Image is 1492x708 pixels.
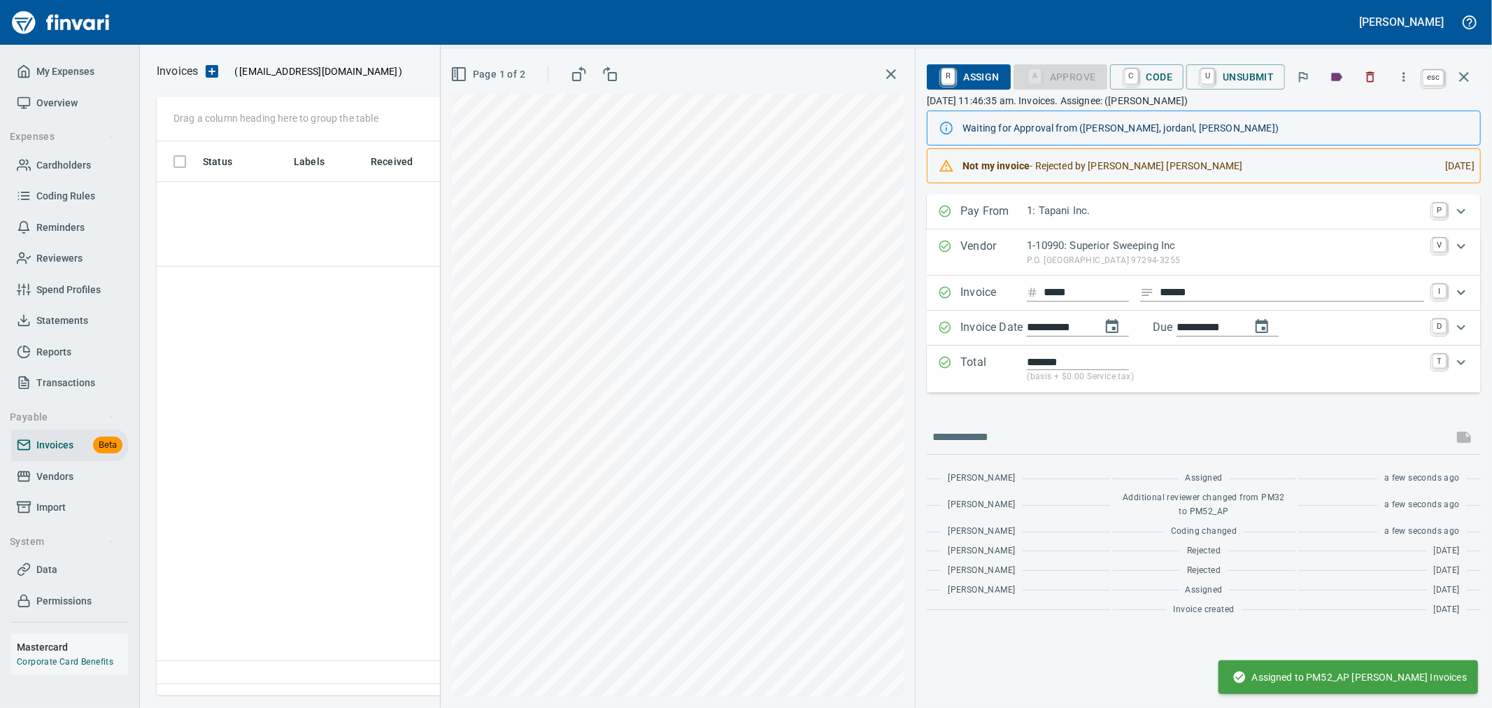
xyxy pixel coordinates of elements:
span: Expenses [10,128,115,146]
span: [PERSON_NAME] [948,544,1015,558]
div: Expand [927,229,1481,276]
span: Import [36,499,66,516]
span: Invoices [36,437,73,454]
span: Received [371,153,413,170]
span: Payable [10,409,115,426]
span: Reminders [36,219,85,236]
a: T [1433,354,1447,368]
span: Beta [93,437,122,453]
button: change date [1095,310,1129,344]
button: Payable [4,404,121,430]
button: Upload an Invoice [198,63,226,80]
a: InvoicesBeta [11,430,128,461]
span: Reviewers [36,250,83,267]
span: a few seconds ago [1384,525,1460,539]
a: Corporate Card Benefits [17,657,113,667]
span: Labels [294,153,343,170]
span: [PERSON_NAME] [948,583,1015,597]
span: Invoice created [1174,603,1235,617]
button: Expenses [4,124,121,150]
a: Import [11,492,128,523]
span: Cardholders [36,157,91,174]
span: Reports [36,344,71,361]
a: Reports [11,337,128,368]
a: esc [1423,70,1444,85]
a: C [1125,69,1138,84]
span: [PERSON_NAME] [948,498,1015,512]
p: 1: Tapani Inc. [1027,203,1424,219]
span: [DATE] [1434,544,1460,558]
span: This records your message into the invoice and notifies anyone mentioned [1447,420,1481,454]
span: Rejected [1187,544,1221,558]
span: Assign [938,65,999,89]
div: [DATE] [1434,153,1475,178]
button: System [4,529,121,555]
div: Waiting for Approval from ([PERSON_NAME], jordanl, [PERSON_NAME]) [962,115,1469,141]
span: Spend Profiles [36,281,101,299]
span: Vendors [36,468,73,486]
span: Status [203,153,250,170]
button: Labels [1321,62,1352,92]
a: Coding Rules [11,180,128,212]
svg: Invoice description [1140,285,1154,299]
button: change due date [1245,310,1279,344]
img: Finvari [8,6,113,39]
a: I [1433,284,1447,298]
span: Additional reviewer changed from PM32 to PM52_AP [1120,491,1288,519]
p: (basis + $0.00 Service tax) [1027,370,1424,384]
button: Page 1 of 2 [448,62,531,87]
a: U [1201,69,1214,84]
p: Pay From [960,203,1027,221]
div: Expand [927,194,1481,229]
div: Expand [927,346,1481,392]
span: [DATE] [1434,583,1460,597]
p: Invoice [960,284,1027,302]
a: Transactions [11,367,128,399]
span: My Expenses [36,63,94,80]
span: Status [203,153,232,170]
a: Statements [11,305,128,337]
p: Vendor [960,238,1027,267]
span: Coding Rules [36,187,95,205]
span: Page 1 of 2 [453,66,525,83]
span: System [10,533,115,551]
button: [PERSON_NAME] [1356,11,1447,33]
span: [PERSON_NAME] [948,525,1015,539]
h5: [PERSON_NAME] [1360,15,1444,29]
span: Statements [36,312,88,330]
p: ( ) [226,64,403,78]
span: Received [371,153,431,170]
span: Permissions [36,593,92,610]
span: Transactions [36,374,95,392]
div: Coding Required [1014,70,1107,82]
p: 1-10990: Superior Sweeping Inc [1027,238,1424,254]
a: My Expenses [11,56,128,87]
span: Assigned to PM52_AP [PERSON_NAME] Invoices [1232,670,1467,684]
p: Total [960,354,1027,384]
a: Overview [11,87,128,119]
span: Labels [294,153,325,170]
div: - Rejected by [PERSON_NAME] [PERSON_NAME] [962,153,1434,178]
span: [DATE] [1434,564,1460,578]
a: R [942,69,955,84]
span: [EMAIL_ADDRESS][DOMAIN_NAME] [238,64,399,78]
button: Flag [1288,62,1319,92]
span: [PERSON_NAME] [948,472,1015,486]
a: Permissions [11,586,128,617]
button: RAssign [927,64,1010,90]
p: Invoice Date [960,319,1027,337]
a: P [1433,203,1447,217]
div: Expand [927,276,1481,311]
span: [PERSON_NAME] [948,564,1015,578]
a: Data [11,554,128,586]
a: Spend Profiles [11,274,128,306]
span: Coding changed [1171,525,1237,539]
button: UUnsubmit [1186,64,1285,90]
h6: Mastercard [17,639,128,655]
div: Expand [927,311,1481,346]
p: Due [1153,319,1219,336]
p: P.O. [GEOGRAPHIC_DATA] 97294-3255 [1027,254,1424,268]
span: Overview [36,94,78,112]
button: Discard [1355,62,1386,92]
